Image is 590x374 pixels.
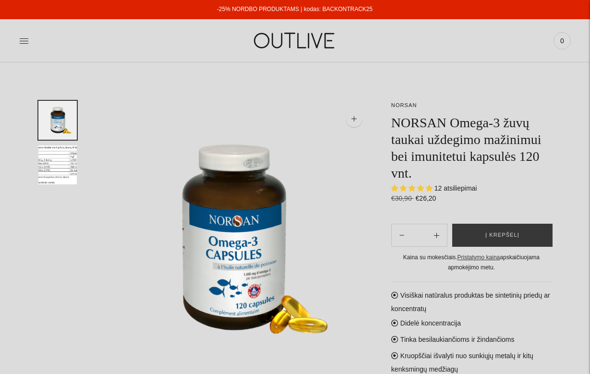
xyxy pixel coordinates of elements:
a: 0 [554,30,571,51]
h1: NORSAN Omega-3 žuvų taukai uždegimo mažinimui bei imunitetui kapsulės 120 vnt. [391,114,552,181]
div: Kaina su mokesčiais. apskaičiuojama apmokėjimo metu. [391,253,552,272]
a: NORSAN [391,102,417,108]
span: €26,20 [416,194,436,202]
s: €30,90 [391,194,414,202]
button: Translation missing: en.general.accessibility.image_thumbail [38,101,77,140]
span: 4.92 stars [391,184,434,192]
img: OUTLIVE [235,24,355,57]
button: Add product quantity [392,224,412,247]
a: -25% NORDBO PRODUKTAMS | kodas: BACKONTRACK25 [217,6,373,12]
button: Subtract product quantity [426,224,447,247]
a: Pristatymo kaina [458,254,500,261]
button: Į krepšelį [452,224,553,247]
button: Translation missing: en.general.accessibility.image_thumbail [38,145,77,184]
span: Į krepšelį [485,230,519,240]
span: 12 atsiliepimai [434,184,477,192]
input: Product quantity [412,229,426,242]
span: 0 [555,34,569,48]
